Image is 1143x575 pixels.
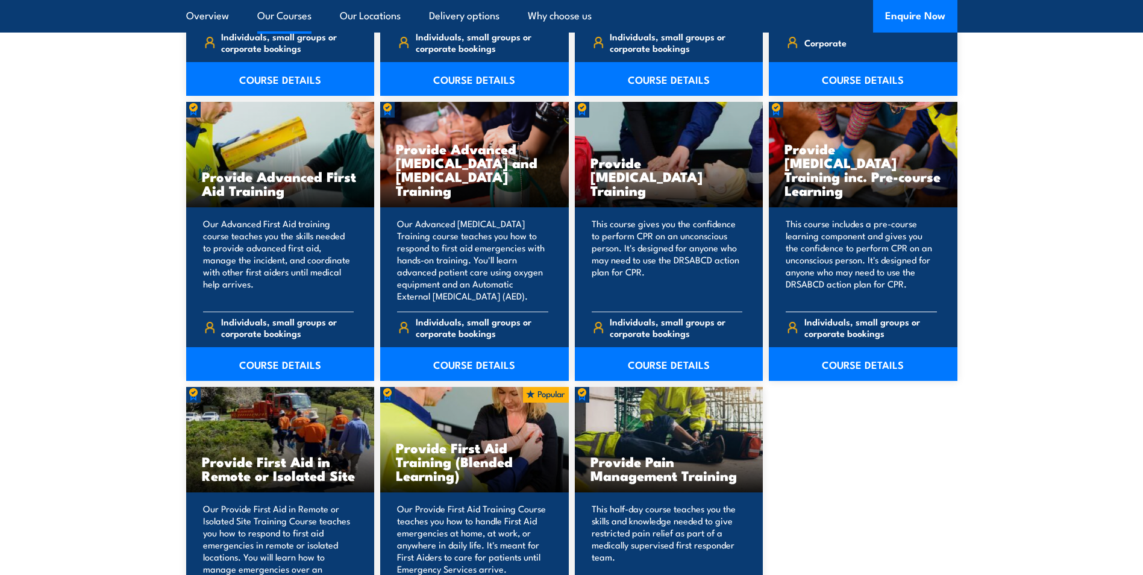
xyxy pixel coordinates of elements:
[769,347,957,381] a: COURSE DETAILS
[396,142,553,197] h3: Provide Advanced [MEDICAL_DATA] and [MEDICAL_DATA] Training
[221,316,354,339] span: Individuals, small groups or corporate bookings
[135,71,199,79] div: Keywords by Traffic
[202,454,359,482] h3: Provide First Aid in Remote or Isolated Site
[203,218,354,302] p: Our Advanced First Aid training course teaches you the skills needed to provide advanced first ai...
[416,316,548,339] span: Individuals, small groups or corporate bookings
[35,70,45,80] img: tab_domain_overview_orange.svg
[786,218,937,302] p: This course includes a pre-course learning component and gives you the confidence to perform CPR ...
[34,19,59,29] div: v 4.0.25
[221,31,354,54] span: Individuals, small groups or corporate bookings
[804,33,847,52] span: Corporate
[48,71,108,79] div: Domain Overview
[769,62,957,96] a: COURSE DETAILS
[575,62,763,96] a: COURSE DETAILS
[380,347,569,381] a: COURSE DETAILS
[397,218,548,302] p: Our Advanced [MEDICAL_DATA] Training course teaches you how to respond to first aid emergencies w...
[380,62,569,96] a: COURSE DETAILS
[804,316,937,339] span: Individuals, small groups or corporate bookings
[592,218,743,302] p: This course gives you the confidence to perform CPR on an unconscious person. It's designed for a...
[610,31,742,54] span: Individuals, small groups or corporate bookings
[202,169,359,197] h3: Provide Advanced First Aid Training
[590,454,748,482] h3: Provide Pain Management Training
[575,347,763,381] a: COURSE DETAILS
[31,31,133,41] div: Domain: [DOMAIN_NAME]
[784,142,942,197] h3: Provide [MEDICAL_DATA] Training inc. Pre-course Learning
[186,347,375,381] a: COURSE DETAILS
[590,156,748,197] h3: Provide [MEDICAL_DATA] Training
[396,441,553,482] h3: Provide First Aid Training (Blended Learning)
[19,31,29,41] img: website_grey.svg
[416,31,548,54] span: Individuals, small groups or corporate bookings
[186,62,375,96] a: COURSE DETAILS
[19,19,29,29] img: logo_orange.svg
[610,316,742,339] span: Individuals, small groups or corporate bookings
[122,70,131,80] img: tab_keywords_by_traffic_grey.svg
